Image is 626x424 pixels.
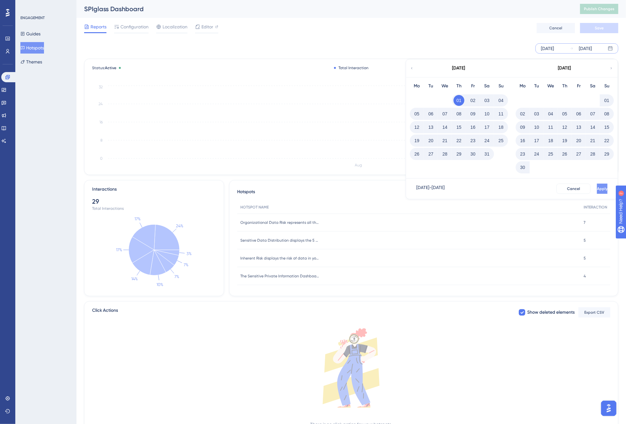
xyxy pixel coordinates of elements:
tspan: 0 [100,156,103,161]
button: 31 [482,149,492,159]
span: Active [105,66,116,70]
button: 30 [468,149,478,159]
button: 25 [496,135,506,146]
button: 17 [482,122,492,133]
button: 11 [545,122,556,133]
button: 19 [559,135,570,146]
button: 14 [587,122,598,133]
button: 16 [517,135,528,146]
button: 16 [468,122,478,133]
span: The Sensitive Private Information Dashboard (SPIglass™) Dashboard is a dashboard with a specific ... [240,274,320,279]
div: Interactions [92,186,117,193]
button: 21 [440,135,450,146]
button: Save [580,23,618,33]
div: Fr [572,82,586,90]
button: 15 [454,122,464,133]
div: Sa [586,82,600,90]
button: 01 [601,95,612,106]
div: [DATE] - [DATE] [416,184,445,194]
button: Guides [20,28,40,40]
span: Cancel [567,186,580,191]
div: Su [600,82,614,90]
div: [DATE] [558,64,571,72]
iframe: UserGuiding AI Assistant Launcher [599,399,618,418]
button: 10 [531,122,542,133]
span: 5 [584,256,586,261]
div: Total Interaction [334,65,368,70]
button: 09 [468,108,478,119]
button: 21 [587,135,598,146]
div: Th [558,82,572,90]
div: Th [452,82,466,90]
div: Su [494,82,508,90]
span: Localization [163,23,187,31]
button: 03 [482,95,492,106]
button: Export CSV [579,307,610,318]
text: 17% [135,216,141,221]
button: 13 [573,122,584,133]
div: 29 [92,197,216,206]
span: Status: [92,65,116,70]
button: 06 [573,108,584,119]
button: 02 [468,95,478,106]
button: 29 [454,149,464,159]
span: Editor [201,23,213,31]
button: Themes [20,56,42,68]
text: 7% [174,274,179,279]
div: 2 [44,3,46,8]
button: 11 [496,108,506,119]
span: Organizational Data Risk represents all the scanned data in your environment. The data is display... [240,220,320,225]
tspan: 32 [99,85,103,89]
text: 7% [184,262,188,267]
button: 14 [440,122,450,133]
button: 27 [573,149,584,159]
div: We [438,82,452,90]
span: Save [595,26,604,31]
button: 08 [601,108,612,119]
button: 02 [517,108,528,119]
span: Configuration [120,23,149,31]
tspan: 24 [98,102,103,106]
button: 15 [601,122,612,133]
span: INTERACTION [584,205,607,210]
button: Cancel [537,23,575,33]
button: 05 [411,108,422,119]
span: 7 [584,220,586,225]
tspan: 16 [99,120,103,124]
span: Apply [597,186,608,191]
div: Tu [530,82,544,90]
button: 04 [496,95,506,106]
button: 03 [531,108,542,119]
button: 05 [559,108,570,119]
button: 25 [545,149,556,159]
button: 01 [454,95,464,106]
span: Hotspots [237,188,255,196]
tspan: Aug [355,163,362,168]
div: ENGAGEMENT [20,15,45,20]
span: Need Help? [15,2,40,9]
div: SPIglass Dashboard [84,4,564,13]
button: 19 [411,135,422,146]
div: Mo [516,82,530,90]
button: 13 [426,122,436,133]
text: 24% [176,223,183,228]
span: Cancel [550,26,563,31]
span: Inherent Risk displays the risk of data in your environment at any given point in time. More info... [240,256,320,261]
button: 23 [517,149,528,159]
span: Sensitive Data Distribution displays the 5 data types with the most matches across all discovered... [240,238,320,243]
button: Publish Changes [580,4,618,14]
button: 20 [426,135,436,146]
button: 28 [440,149,450,159]
span: Export CSV [585,310,605,315]
button: 06 [426,108,436,119]
span: 5 [584,238,586,243]
tspan: 8 [100,138,103,143]
button: 12 [559,122,570,133]
span: Click Actions [92,307,118,318]
div: [DATE] [579,45,592,52]
button: 26 [411,149,422,159]
div: We [544,82,558,90]
button: 22 [601,135,612,146]
text: 10% [156,282,163,287]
